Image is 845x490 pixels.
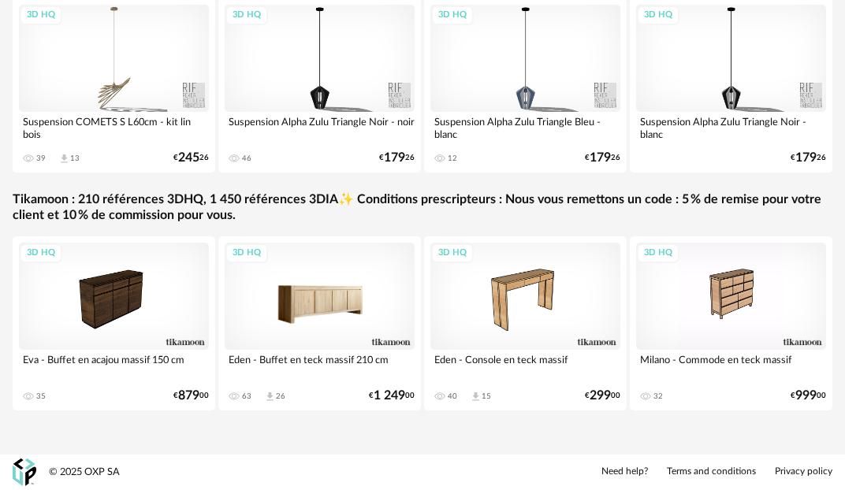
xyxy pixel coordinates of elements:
[431,243,474,263] div: 3D HQ
[637,243,679,263] div: 3D HQ
[13,236,215,410] a: 3D HQ Eva - Buffet en acajou massif 150 cm 35 €87900
[636,112,826,143] div: Suspension Alpha Zulu Triangle Noir - blanc
[424,236,627,410] a: 3D HQ Eden - Console en teck massif 40 Download icon 15 €29900
[374,391,405,401] span: 1 249
[791,391,826,401] div: € 00
[667,466,756,478] a: Terms and conditions
[590,391,611,401] span: 299
[791,153,826,163] div: € 26
[173,153,209,163] div: € 26
[36,392,46,401] div: 35
[264,391,276,403] span: Download icon
[58,153,70,165] span: Download icon
[601,466,648,478] a: Need help?
[585,153,620,163] div: € 26
[431,6,474,25] div: 3D HQ
[448,154,457,163] div: 12
[225,112,415,143] div: Suspension Alpha Zulu Triangle Noir - noir
[585,391,620,401] div: € 00
[653,392,663,401] div: 32
[20,6,62,25] div: 3D HQ
[369,391,415,401] div: € 00
[20,243,62,263] div: 3D HQ
[218,236,421,410] a: 3D HQ Eden - Buffet en teck massif 210 cm 63 Download icon 26 €1 24900
[178,391,199,401] span: 879
[70,154,80,163] div: 13
[795,153,817,163] span: 179
[178,153,199,163] span: 245
[13,458,36,486] img: OXP
[775,466,832,478] a: Privacy policy
[276,392,285,401] div: 26
[636,350,826,381] div: Milano - Commode en teck massif
[36,154,46,163] div: 39
[49,466,120,479] div: © 2025 OXP SA
[19,350,209,381] div: Eva - Buffet en acajou massif 150 cm
[590,153,611,163] span: 179
[225,243,268,263] div: 3D HQ
[430,112,620,143] div: Suspension Alpha Zulu Triangle Bleu - blanc
[173,391,209,401] div: € 00
[637,6,679,25] div: 3D HQ
[13,191,832,225] a: Tikamoon : 210 références 3DHQ, 1 450 références 3DIA✨ Conditions prescripteurs : Nous vous remet...
[795,391,817,401] span: 999
[448,392,457,401] div: 40
[630,236,832,410] a: 3D HQ Milano - Commode en teck massif 32 €99900
[225,6,268,25] div: 3D HQ
[482,392,491,401] div: 15
[384,153,405,163] span: 179
[379,153,415,163] div: € 26
[430,350,620,381] div: Eden - Console en teck massif
[225,350,415,381] div: Eden - Buffet en teck massif 210 cm
[470,391,482,403] span: Download icon
[242,392,251,401] div: 63
[242,154,251,163] div: 46
[19,112,209,143] div: Suspension COMETS S L60cm - kit lin bois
